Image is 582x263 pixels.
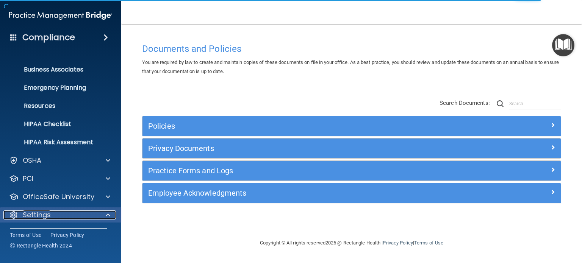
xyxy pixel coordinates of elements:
[50,231,84,239] a: Privacy Policy
[5,120,108,128] p: HIPAA Checklist
[148,120,555,132] a: Policies
[23,156,42,165] p: OSHA
[23,174,33,183] p: PCI
[10,231,41,239] a: Terms of Use
[9,210,110,219] a: Settings
[440,100,490,106] span: Search Documents:
[552,34,574,56] button: Open Resource Center
[23,192,94,201] p: OfficeSafe University
[5,139,108,146] p: HIPAA Risk Assessment
[142,44,561,54] h4: Documents and Policies
[148,142,555,154] a: Privacy Documents
[383,240,413,246] a: Privacy Policy
[148,167,451,175] h5: Practice Forms and Logs
[9,174,110,183] a: PCI
[509,98,561,109] input: Search
[148,144,451,153] h5: Privacy Documents
[9,156,110,165] a: OSHA
[148,165,555,177] a: Practice Forms and Logs
[213,231,490,255] div: Copyright © All rights reserved 2025 @ Rectangle Health | |
[148,189,451,197] h5: Employee Acknowledgments
[5,84,108,92] p: Emergency Planning
[23,210,51,219] p: Settings
[10,242,72,249] span: Ⓒ Rectangle Health 2024
[5,102,108,110] p: Resources
[9,8,112,23] img: PMB logo
[142,59,559,74] span: You are required by law to create and maintain copies of these documents on file in your office. ...
[5,66,108,73] p: Business Associates
[148,122,451,130] h5: Policies
[148,187,555,199] a: Employee Acknowledgments
[9,192,110,201] a: OfficeSafe University
[497,100,504,107] img: ic-search.3b580494.png
[414,240,443,246] a: Terms of Use
[22,32,75,43] h4: Compliance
